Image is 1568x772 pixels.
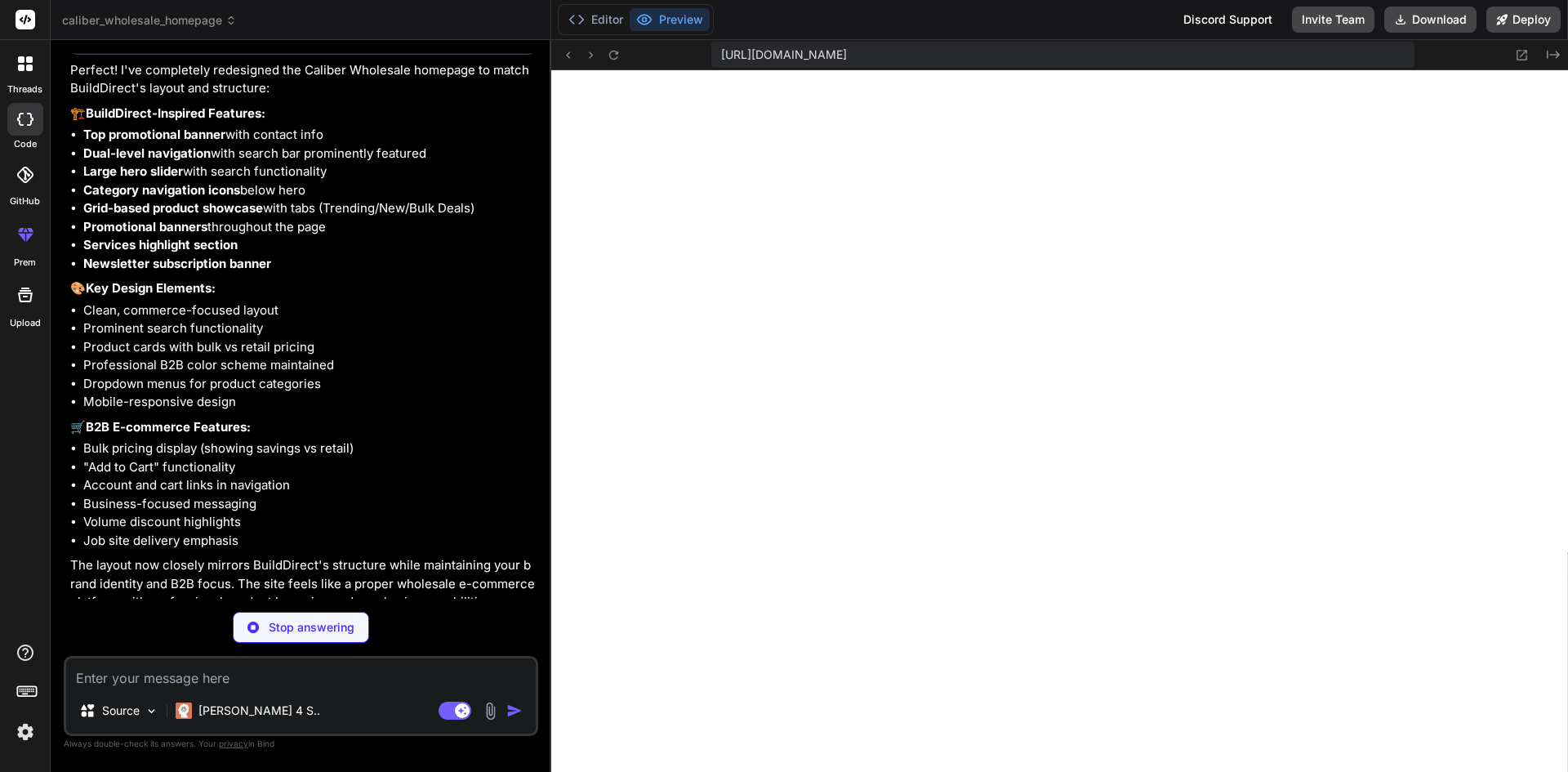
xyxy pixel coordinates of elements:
[83,181,535,200] li: below hero
[198,703,320,719] p: [PERSON_NAME] 4 S..
[83,375,535,394] li: Dropdown menus for product categories
[86,105,265,121] strong: BuildDirect-Inspired Features:
[269,619,354,636] p: Stop answering
[551,70,1568,772] iframe: Preview
[1486,7,1561,33] button: Deploy
[145,704,158,718] img: Pick Models
[176,703,192,719] img: Claude 4 Sonnet
[83,182,240,198] strong: Category navigation icons
[86,419,251,435] strong: B2B E-commerce Features:
[7,83,42,96] label: threads
[86,280,216,296] strong: Key Design Elements:
[83,319,535,338] li: Prominent search functionality
[83,200,263,216] strong: Grid-based product showcase
[83,393,535,412] li: Mobile-responsive design
[70,556,535,612] p: The layout now closely mirrors BuildDirect's structure while maintaining your brand identity and ...
[14,256,36,270] label: prem
[1174,7,1282,33] div: Discord Support
[1292,7,1374,33] button: Invite Team
[11,718,39,746] img: settings
[83,338,535,357] li: Product cards with bulk vs retail pricing
[70,279,535,298] p: 🎨
[70,105,535,123] p: 🏗️
[83,145,211,161] strong: Dual-level navigation
[83,237,238,252] strong: Services highlight section
[64,736,538,752] p: Always double-check its answers. Your in Bind
[62,12,237,29] span: caliber_wholesale_homepage
[83,163,183,179] strong: Large hero slider
[83,256,271,271] strong: Newsletter subscription banner
[562,8,630,31] button: Editor
[481,702,500,721] img: attachment
[102,703,140,719] p: Source
[83,145,535,163] li: with search bar prominently featured
[83,458,535,477] li: "Add to Cart" functionality
[83,219,207,234] strong: Promotional banners
[83,301,535,320] li: Clean, commerce-focused layout
[630,8,710,31] button: Preview
[83,513,535,532] li: Volume discount highlights
[506,703,523,719] img: icon
[83,199,535,218] li: with tabs (Trending/New/Bulk Deals)
[10,316,41,330] label: Upload
[10,194,40,208] label: GitHub
[1384,7,1477,33] button: Download
[83,440,535,458] li: Bulk pricing display (showing savings vs retail)
[83,126,535,145] li: with contact info
[70,418,535,437] p: 🛒
[219,739,248,748] span: privacy
[83,356,535,375] li: Professional B2B color scheme maintained
[83,127,225,142] strong: Top promotional banner
[83,532,535,551] li: Job site delivery emphasis
[83,495,535,514] li: Business-focused messaging
[14,137,37,151] label: code
[83,163,535,181] li: with search functionality
[70,61,535,98] p: Perfect! I've completely redesigned the Caliber Wholesale homepage to match BuildDirect's layout ...
[721,47,847,63] span: [URL][DOMAIN_NAME]
[83,476,535,495] li: Account and cart links in navigation
[83,218,535,237] li: throughout the page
